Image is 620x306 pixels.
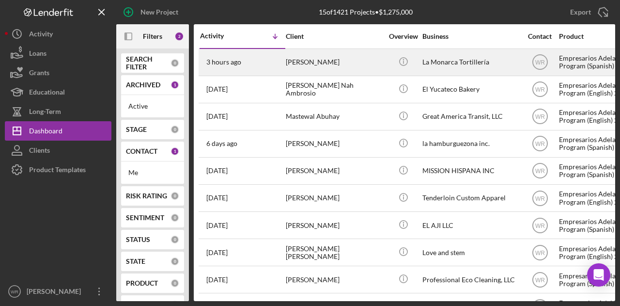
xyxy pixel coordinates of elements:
text: WR [535,249,545,256]
text: WR [535,168,545,175]
div: [PERSON_NAME] [286,158,383,184]
text: WR [535,195,545,202]
div: 15 of 1421 Projects • $1,275,000 [319,8,413,16]
div: [PERSON_NAME] [PERSON_NAME] [286,240,383,265]
time: 2025-08-12 13:15 [206,194,228,202]
time: 2025-08-11 23:35 [206,222,228,229]
div: 0 [170,213,179,222]
div: MISSION HISPANA INC [422,158,519,184]
div: [PERSON_NAME] [286,185,383,211]
b: PRODUCT [126,279,158,287]
time: 2025-08-15 08:00 [206,85,228,93]
button: Dashboard [5,121,111,141]
div: Clients [29,141,50,162]
button: Activity [5,24,111,44]
div: Overview [385,32,421,40]
div: New Project [140,2,178,22]
button: Educational [5,82,111,102]
b: RISK RATING [126,192,167,200]
div: Loans [29,44,46,65]
div: Business [422,32,519,40]
b: STATUS [126,236,150,243]
b: SEARCH FILTER [126,55,170,71]
button: New Project [116,2,188,22]
button: Grants [5,63,111,82]
div: Client [286,32,383,40]
button: Product Templates [5,160,111,179]
div: 0 [170,125,179,134]
div: Product Templates [29,160,86,182]
div: 0 [170,279,179,288]
div: Dashboard [29,121,62,143]
b: STAGE [126,126,147,133]
div: Activity [29,24,53,46]
button: Loans [5,44,111,63]
b: STATE [126,258,145,265]
div: Educational [29,82,65,104]
div: Contact [522,32,558,40]
time: 2025-08-14 11:32 [206,113,228,120]
button: Clients [5,141,111,160]
div: El Yucateco Bakery [422,77,519,102]
text: WR [535,113,545,120]
text: WR [11,289,18,294]
time: 2025-08-19 17:53 [206,58,241,66]
div: Active [128,102,177,110]
time: 2025-08-06 21:59 [206,249,228,257]
b: CONTACT [126,147,157,155]
div: [PERSON_NAME] [286,49,383,75]
div: la hamburguezona inc. [422,131,519,157]
div: [PERSON_NAME] [286,212,383,238]
b: SENTIMENT [126,214,164,222]
b: ARCHIVED [126,81,160,89]
div: Great America Transit, LLC [422,104,519,129]
b: Filters [143,32,162,40]
div: 0 [170,59,179,67]
div: Me [128,169,177,177]
div: 0 [170,192,179,200]
div: Grants [29,63,49,85]
div: La Monarca Tortillería [422,49,519,75]
time: 2025-08-05 23:42 [206,276,228,284]
button: WR[PERSON_NAME] [5,282,111,301]
div: Long-Term [29,102,61,124]
text: WR [535,222,545,229]
time: 2025-08-13 19:21 [206,140,237,147]
text: WR [535,141,545,147]
div: [PERSON_NAME] [286,267,383,292]
div: Open Intercom Messenger [587,263,610,287]
button: Export [560,2,615,22]
text: WR [535,86,545,93]
text: WR [535,59,545,66]
div: 0 [170,235,179,244]
text: WR [535,276,545,283]
time: 2025-08-12 19:41 [206,167,228,175]
div: Mastewal Abuhay [286,104,383,129]
div: 0 [170,257,179,266]
div: EL AJI LLC [422,212,519,238]
div: [PERSON_NAME] [286,131,383,157]
button: Long-Term [5,102,111,121]
div: Activity [200,32,243,40]
div: Professional Eco Cleaning, LLC [422,267,519,292]
div: Love and stem [422,240,519,265]
div: 1 [170,81,179,89]
div: Tenderloin Custom Apparel [422,185,519,211]
div: [PERSON_NAME] Nah Ambrosio [286,77,383,102]
div: [PERSON_NAME] [24,282,87,304]
div: Export [570,2,591,22]
div: 1 [170,147,179,156]
div: 2 [174,32,184,41]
